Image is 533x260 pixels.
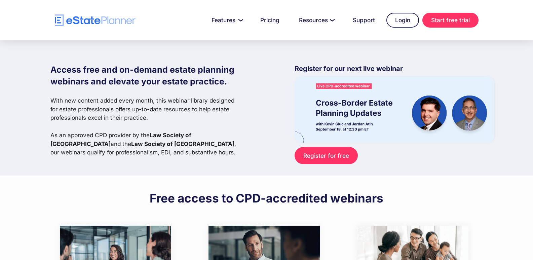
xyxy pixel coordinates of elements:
img: eState Academy webinar [295,77,494,142]
p: Register for our next live webinar [295,64,494,77]
h1: Access free and on-demand estate planning webinars and elevate your estate practice. [50,64,241,87]
h2: Free access to CPD-accredited webinars [150,191,383,206]
a: Resources [291,13,341,27]
strong: Law Society of [GEOGRAPHIC_DATA] [50,132,191,147]
a: Login [386,13,419,28]
a: Support [345,13,383,27]
a: Start free trial [422,13,479,28]
strong: Law Society of [GEOGRAPHIC_DATA] [131,140,234,147]
a: Features [203,13,249,27]
a: Register for free [295,147,357,164]
p: With new content added every month, this webinar library designed for estate professionals offers... [50,96,241,157]
a: Pricing [252,13,288,27]
a: home [55,14,136,26]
